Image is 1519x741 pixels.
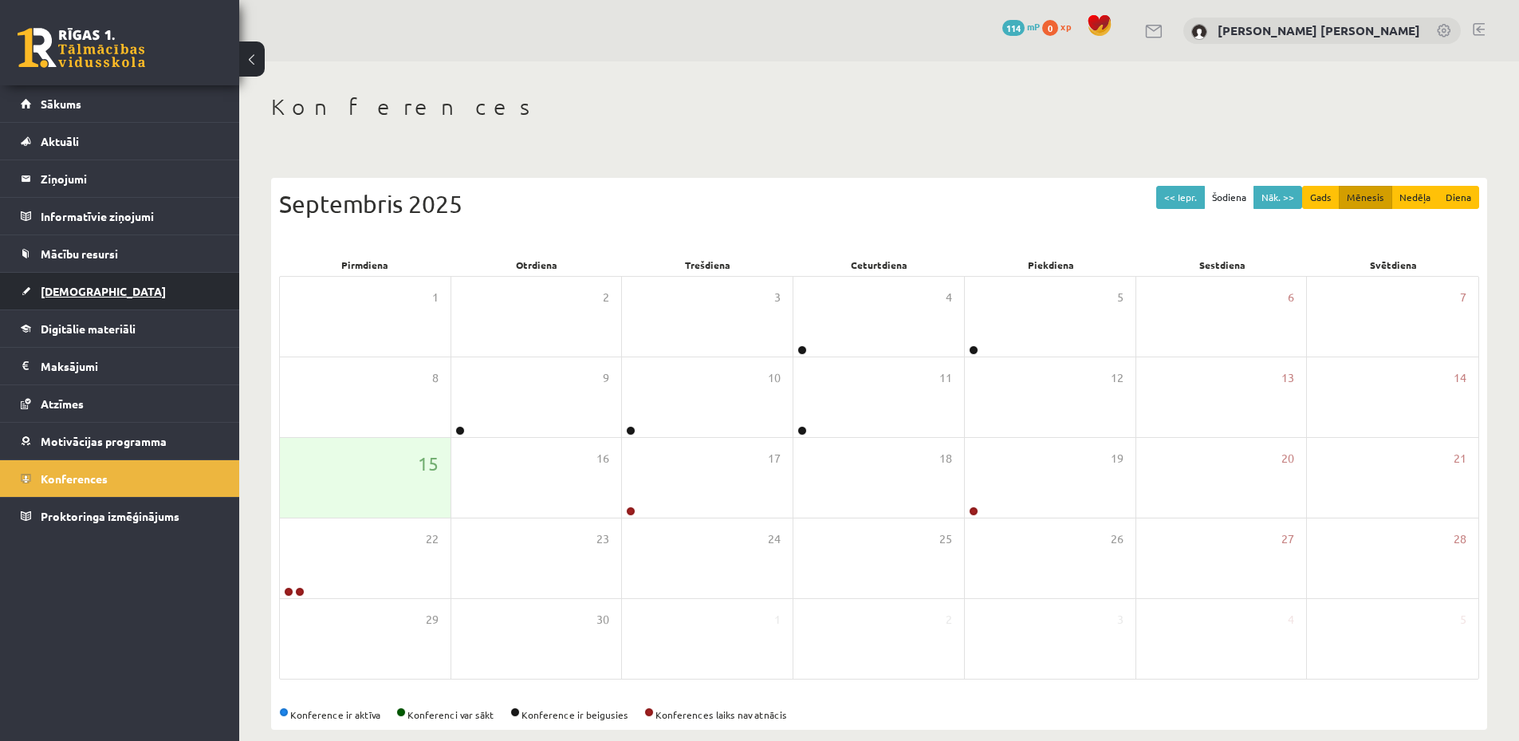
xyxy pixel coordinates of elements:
[596,450,609,467] span: 16
[41,284,166,298] span: [DEMOGRAPHIC_DATA]
[41,471,108,486] span: Konferences
[1253,186,1302,209] button: Nāk. >>
[21,498,219,534] a: Proktoringa izmēģinājums
[939,369,952,387] span: 11
[1027,20,1040,33] span: mP
[1002,20,1040,33] a: 114 mP
[1454,369,1466,387] span: 14
[1042,20,1058,36] span: 0
[596,611,609,629] span: 30
[1308,254,1479,276] div: Svētdiena
[1288,611,1294,629] span: 4
[279,254,451,276] div: Pirmdiena
[622,254,793,276] div: Trešdiena
[41,348,219,384] legend: Maksājumi
[1111,450,1124,467] span: 19
[1111,530,1124,548] span: 26
[1117,611,1124,629] span: 3
[603,369,609,387] span: 9
[451,254,622,276] div: Otrdiena
[41,509,179,523] span: Proktoringa izmēģinājums
[1061,20,1071,33] span: xp
[432,369,439,387] span: 8
[426,530,439,548] span: 22
[1460,289,1466,306] span: 7
[946,611,952,629] span: 2
[965,254,1136,276] div: Piekdiena
[418,450,439,477] span: 15
[21,273,219,309] a: [DEMOGRAPHIC_DATA]
[279,707,1479,722] div: Konference ir aktīva Konferenci var sākt Konference ir beigusies Konferences laiks nav atnācis
[768,530,781,548] span: 24
[774,611,781,629] span: 1
[21,123,219,160] a: Aktuāli
[1454,450,1466,467] span: 21
[1136,254,1308,276] div: Sestdiena
[1111,369,1124,387] span: 12
[41,321,136,336] span: Digitālie materiāli
[432,289,439,306] span: 1
[939,450,952,467] span: 18
[1438,186,1479,209] button: Diena
[1204,186,1254,209] button: Šodiena
[1281,450,1294,467] span: 20
[18,28,145,68] a: Rīgas 1. Tālmācības vidusskola
[939,530,952,548] span: 25
[1117,289,1124,306] span: 5
[271,93,1487,120] h1: Konferences
[1288,289,1294,306] span: 6
[426,611,439,629] span: 29
[946,289,952,306] span: 4
[774,289,781,306] span: 3
[41,434,167,448] span: Motivācijas programma
[1002,20,1025,36] span: 114
[279,186,1479,222] div: Septembris 2025
[21,85,219,122] a: Sākums
[1302,186,1340,209] button: Gads
[1339,186,1392,209] button: Mēnesis
[21,198,219,235] a: Informatīvie ziņojumi
[21,310,219,347] a: Digitālie materiāli
[21,460,219,497] a: Konferences
[1281,530,1294,548] span: 27
[1156,186,1205,209] button: << Iepr.
[596,530,609,548] span: 23
[41,246,118,261] span: Mācību resursi
[41,97,81,111] span: Sākums
[21,160,219,197] a: Ziņojumi
[1391,186,1438,209] button: Nedēļa
[41,134,79,148] span: Aktuāli
[21,385,219,422] a: Atzīmes
[1042,20,1079,33] a: 0 xp
[1454,530,1466,548] span: 28
[21,235,219,272] a: Mācību resursi
[793,254,965,276] div: Ceturtdiena
[41,396,84,411] span: Atzīmes
[21,423,219,459] a: Motivācijas programma
[41,160,219,197] legend: Ziņojumi
[1281,369,1294,387] span: 13
[1191,24,1207,40] img: Ādams Aleksandrs Kovaļenko
[603,289,609,306] span: 2
[768,369,781,387] span: 10
[1460,611,1466,629] span: 5
[1218,22,1420,38] a: [PERSON_NAME] [PERSON_NAME]
[41,198,219,235] legend: Informatīvie ziņojumi
[21,348,219,384] a: Maksājumi
[768,450,781,467] span: 17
